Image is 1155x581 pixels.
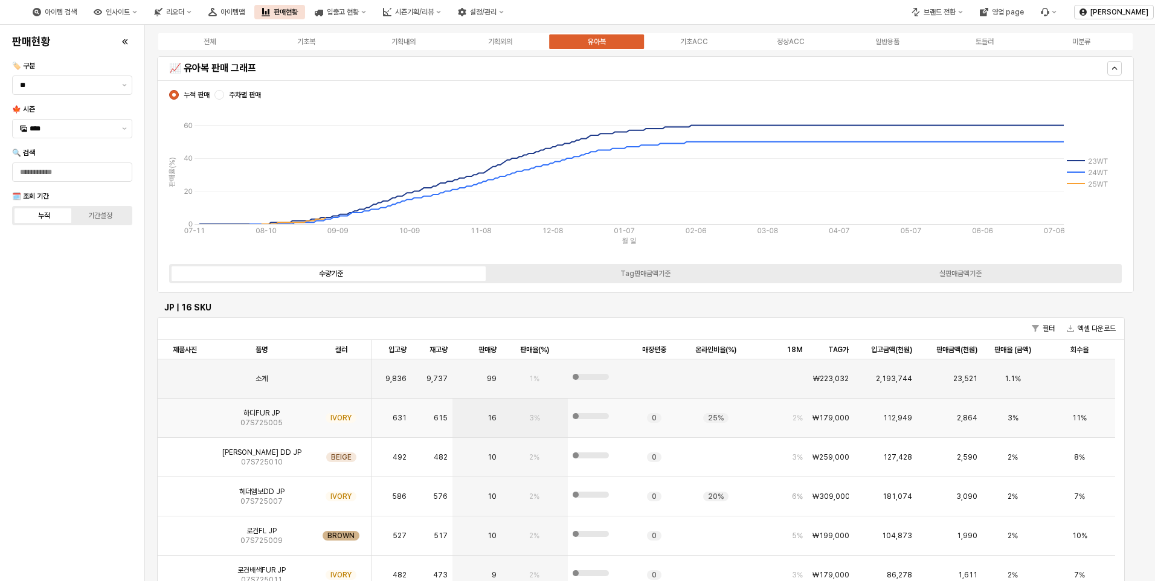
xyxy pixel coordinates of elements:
div: 설정/관리 [470,8,497,16]
span: 3% [1008,413,1018,423]
div: 판매현황 [274,8,298,16]
span: 입고금액(천원) [871,345,912,355]
span: 0 [652,413,657,423]
button: 입출고 현황 [307,5,373,19]
span: 7% [1074,492,1085,501]
span: 2,193,744 [876,374,912,384]
h5: 📈 유아복 판매 그래프 [169,62,881,74]
span: 9 [492,570,497,580]
span: 517 [434,531,448,541]
span: 23,521 [953,374,977,384]
span: 0 [652,570,657,580]
span: IVORY [330,492,352,501]
div: 시즌기획/리뷰 [395,8,434,16]
label: 유아복 [549,36,645,47]
div: 기간설정 [88,211,112,220]
span: ₩259,000 [812,452,849,462]
button: 브랜드 전환 [904,5,970,19]
button: 제안 사항 표시 [117,76,132,94]
label: 기초복 [258,36,355,47]
span: 주차별 판매 [229,90,261,100]
div: 브랜드 전환 [924,8,956,16]
span: ₩199,000 [812,531,849,541]
button: 설정/관리 [451,5,511,19]
span: BROWN [327,531,355,541]
span: 누적 판매 [184,90,210,100]
span: 판매율(%) [520,345,549,355]
label: 수량기준 [173,268,488,279]
span: 9,836 [385,374,407,384]
label: Tag판매금액기준 [488,268,803,279]
span: 재고량 [430,345,448,355]
div: 기초복 [297,37,315,46]
main: App Frame [145,25,1155,581]
div: 기획외의 [488,37,512,46]
span: 86,278 [887,570,912,580]
label: 미분류 [1033,36,1130,47]
span: 10% [1072,531,1087,541]
span: 18M [787,345,803,355]
button: 제안 사항 표시 [117,120,132,138]
button: 판매현황 [254,5,305,19]
span: 07S725009 [240,536,283,545]
span: 0 [652,531,657,541]
span: 2,864 [957,413,977,423]
span: 492 [393,452,407,462]
div: 영업 page [992,8,1024,16]
span: BEIGE [331,452,352,462]
span: 6% [792,492,803,501]
span: 631 [393,413,407,423]
div: 토들러 [976,37,994,46]
span: 16 [487,413,497,423]
div: 아이템 검색 [25,5,84,19]
span: 112,949 [883,413,912,423]
div: 미분류 [1072,37,1090,46]
h6: JP | 16 SKU [164,302,1118,313]
button: [PERSON_NAME] [1074,5,1154,19]
span: 07S725010 [241,457,283,467]
span: 0 [652,492,657,501]
span: 104,873 [882,531,912,541]
div: 아이템 검색 [45,8,77,16]
span: 헤더엠보DD JP [239,487,285,496]
span: 품명 [256,345,268,355]
div: 유아복 [588,37,606,46]
div: 일반용품 [875,37,899,46]
span: 온라인비율(%) [695,345,736,355]
button: 리오더 [147,5,199,19]
span: 🗓️ 조회 기간 [12,192,49,201]
span: 2% [529,531,539,541]
h4: 판매현황 [12,36,51,48]
span: 2% [793,413,803,423]
span: 482 [434,452,448,462]
span: 127,428 [883,452,912,462]
span: 0 [652,452,657,462]
span: ₩179,000 [812,413,849,423]
label: 전체 [161,36,258,47]
div: Menu item 6 [1034,5,1064,19]
span: 컬러 [335,345,347,355]
span: 2% [529,452,539,462]
button: 영업 page [973,5,1031,19]
span: 3,090 [956,492,977,501]
span: 07S725007 [240,496,283,506]
span: 1.1% [1005,374,1021,384]
span: 2% [1008,492,1018,501]
div: 기초ACC [680,37,708,46]
span: 5% [792,531,803,541]
span: 3% [792,452,803,462]
div: Tag판매금액기준 [620,269,671,278]
span: 하디FUR JP [243,408,280,418]
span: 회수율 [1070,345,1089,355]
span: 181,074 [883,492,912,501]
div: 실판매금액기준 [939,269,982,278]
span: 소계 [256,374,268,384]
button: 인사이트 [86,5,144,19]
label: 기획내의 [355,36,452,47]
button: 시즌기획/리뷰 [376,5,448,19]
span: 🍁 시즌 [12,105,35,114]
button: 필터 [1027,321,1060,336]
